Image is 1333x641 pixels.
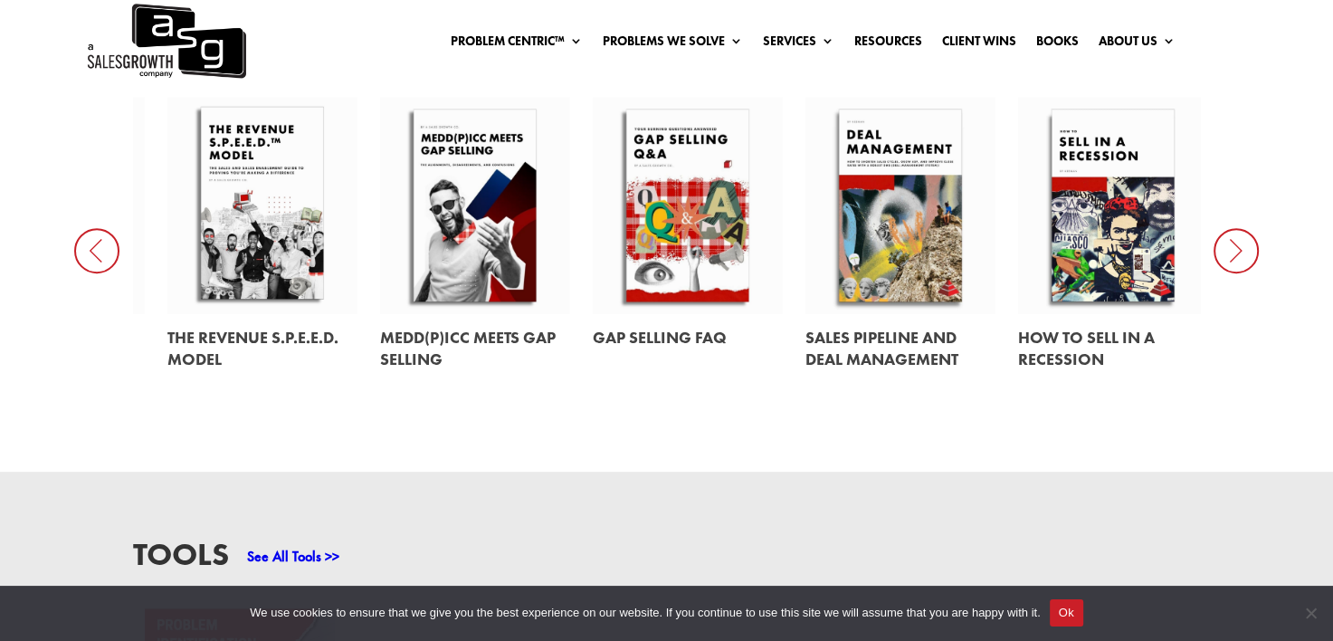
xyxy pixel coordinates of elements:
[942,34,1016,54] a: Client Wins
[763,34,834,54] a: Services
[250,604,1040,622] span: We use cookies to ensure that we give you the best experience on our website. If you continue to ...
[247,547,339,566] a: See All Tools >>
[603,34,743,54] a: Problems We Solve
[1036,34,1079,54] a: Books
[133,539,229,579] h3: Tools
[854,34,922,54] a: Resources
[451,34,583,54] a: Problem Centric™
[1301,604,1319,622] span: No
[1099,34,1176,54] a: About Us
[1050,599,1083,627] button: Ok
